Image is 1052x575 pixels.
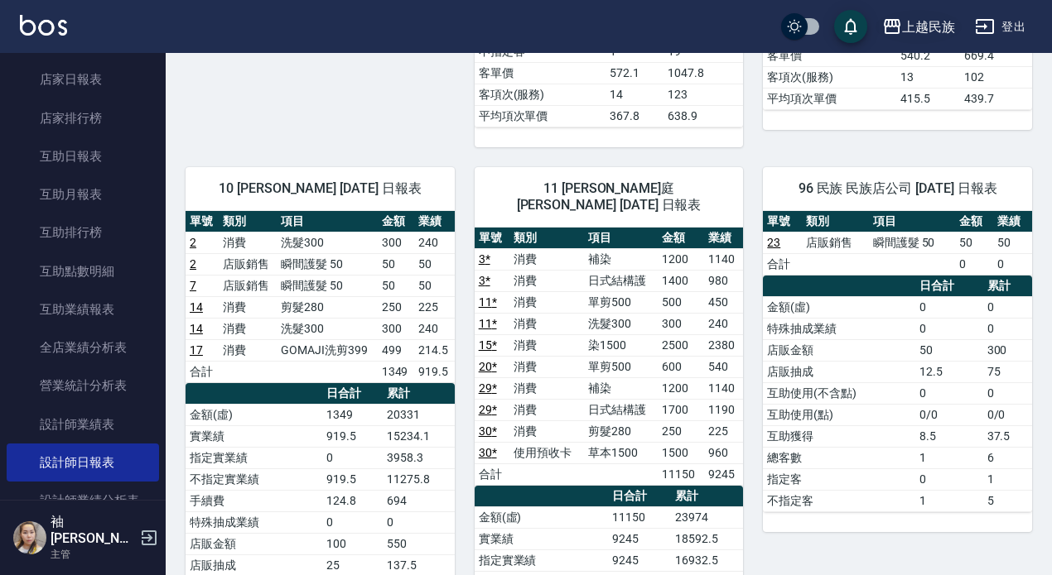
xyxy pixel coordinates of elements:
td: 23974 [671,506,743,528]
td: 0/0 [983,404,1032,425]
td: 店販金額 [186,533,322,554]
td: 0 [915,296,982,318]
td: 特殊抽成業績 [763,318,915,339]
td: 消費 [219,318,277,339]
td: 金額(虛) [186,404,322,425]
td: 指定實業績 [186,447,322,468]
table: a dense table [763,211,1032,276]
td: 不指定實業績 [186,468,322,490]
a: 互助日報表 [7,137,159,175]
td: 500 [658,291,704,313]
a: 設計師業績表 [7,405,159,443]
p: 主管 [51,547,135,562]
td: 11150 [608,506,671,528]
td: 店販銷售 [802,232,869,253]
button: 上越民族 [876,10,962,44]
th: 日合計 [915,276,982,297]
th: 日合計 [322,383,383,405]
div: 上越民族 [902,17,955,37]
td: 225 [414,296,455,318]
td: 單剪500 [584,356,659,377]
th: 日合計 [608,486,671,507]
td: 1700 [658,399,704,420]
td: 439.7 [960,88,1032,109]
td: 980 [704,270,743,291]
td: 店販銷售 [219,275,277,296]
td: 手續費 [186,490,322,511]
td: 960 [704,442,743,463]
td: 瞬間護髮 50 [277,253,378,275]
td: 450 [704,291,743,313]
td: 50 [414,275,455,296]
td: 1140 [704,248,743,270]
td: 1140 [704,377,743,399]
th: 金額 [658,228,704,249]
td: 實業績 [186,425,322,447]
a: 營業統計分析表 [7,367,159,405]
td: 2500 [658,334,704,356]
td: 合計 [475,463,510,485]
th: 類別 [219,211,277,232]
td: 金額(虛) [475,506,608,528]
td: 0 [955,253,994,275]
td: 919.5 [322,425,383,447]
td: 消費 [509,270,584,291]
td: 550 [383,533,455,554]
td: 消費 [509,356,584,377]
th: 累計 [383,383,455,405]
td: 123 [664,84,743,105]
td: 消費 [509,313,584,334]
td: 平均項次單價 [475,105,606,127]
td: 240 [704,313,743,334]
th: 項目 [584,228,659,249]
td: 9245 [608,528,671,549]
td: 消費 [219,232,277,253]
a: 店家日報表 [7,60,159,98]
td: 消費 [509,291,584,313]
a: 互助點數明細 [7,252,159,290]
td: 特殊抽成業績 [186,511,322,533]
a: 23 [767,236,780,249]
span: 11 [PERSON_NAME]庭[PERSON_NAME] [DATE] 日報表 [495,180,724,213]
td: GOMAJI洗剪399 [277,339,378,361]
td: 日式結構護 [584,399,659,420]
td: 互助使用(點) [763,404,915,425]
td: 0/0 [915,404,982,425]
td: 300 [658,313,704,334]
td: 100 [322,533,383,554]
img: Logo [20,15,67,36]
td: 13 [896,66,959,88]
td: 剪髮280 [584,420,659,442]
td: 總客數 [763,447,915,468]
td: 12.5 [915,361,982,382]
td: 0 [983,382,1032,404]
a: 互助月報表 [7,175,159,213]
td: 0 [322,447,383,468]
td: 9245 [608,549,671,571]
td: 124.8 [322,490,383,511]
td: 20331 [383,404,455,425]
span: 96 民族 民族店公司 [DATE] 日報表 [783,180,1012,197]
td: 消費 [219,296,277,318]
td: 草本1500 [584,442,659,463]
button: save [834,10,867,43]
td: 102 [960,66,1032,88]
td: 客項次(服務) [475,84,606,105]
td: 1 [915,490,982,511]
td: 6 [983,447,1032,468]
a: 互助排行榜 [7,213,159,252]
td: 互助使用(不含點) [763,382,915,404]
td: 洗髮300 [584,313,659,334]
td: 50 [955,232,994,253]
td: 50 [378,253,414,275]
td: 8.5 [915,425,982,447]
td: 367.8 [606,105,664,127]
td: 補染 [584,248,659,270]
td: 日式結構護 [584,270,659,291]
td: 消費 [509,377,584,399]
td: 300 [378,232,414,253]
td: 14 [606,84,664,105]
td: 225 [704,420,743,442]
td: 9245 [704,463,743,485]
td: 合計 [186,361,219,382]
